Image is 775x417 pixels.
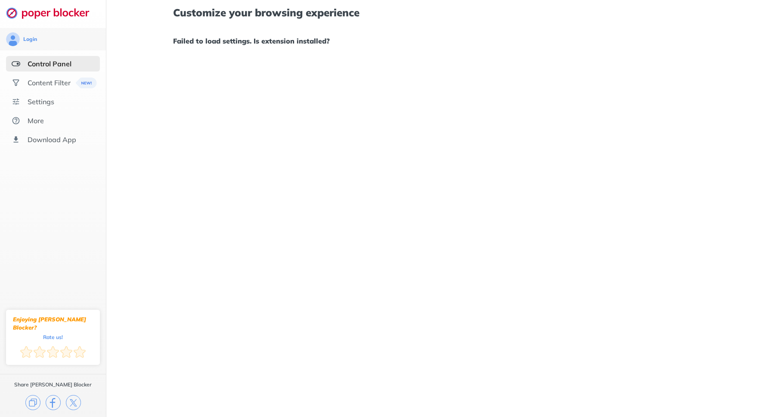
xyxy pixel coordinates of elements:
div: Rate us! [43,335,63,339]
div: Share [PERSON_NAME] Blocker [14,381,92,388]
div: Settings [28,97,54,106]
img: x.svg [66,395,81,410]
img: features-selected.svg [12,59,20,68]
img: about.svg [12,116,20,125]
img: settings.svg [12,97,20,106]
img: menuBanner.svg [76,78,97,88]
div: Content Filter [28,78,71,87]
div: Login [23,36,37,43]
img: avatar.svg [6,32,20,46]
h1: Customize your browsing experience [173,7,708,18]
img: download-app.svg [12,135,20,144]
img: facebook.svg [46,395,61,410]
div: More [28,116,44,125]
div: Control Panel [28,59,71,68]
div: Enjoying [PERSON_NAME] Blocker? [13,315,93,332]
h1: Failed to load settings. Is extension installed? [173,35,708,47]
img: logo-webpage.svg [6,7,99,19]
div: Download App [28,135,76,144]
img: social.svg [12,78,20,87]
img: copy.svg [25,395,40,410]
